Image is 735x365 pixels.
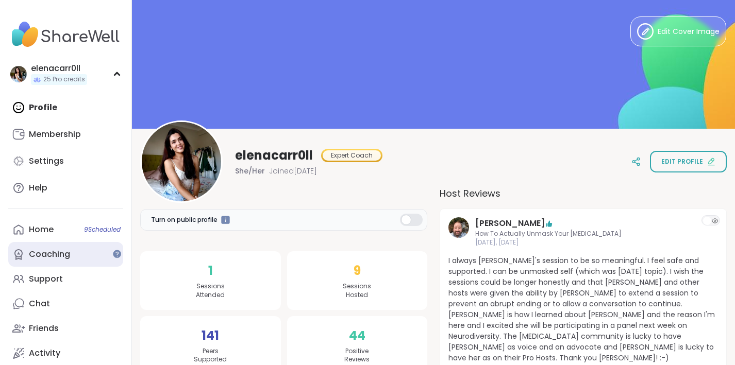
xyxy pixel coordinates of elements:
[235,166,265,176] span: She/Her
[8,149,123,173] a: Settings
[8,122,123,147] a: Membership
[8,16,123,53] img: ShareWell Nav Logo
[354,262,361,280] span: 9
[31,63,87,74] div: elenacarr0ll
[475,230,691,238] span: How To Actually Unmask Your [MEDICAL_DATA]
[349,326,365,345] span: 44
[84,225,121,234] span: 9 Scheduled
[29,298,50,309] div: Chat
[8,217,123,242] a: Home9Scheduled
[448,217,469,238] img: Brian_L
[475,238,691,247] span: [DATE], [DATE]
[269,166,317,176] span: Joined [DATE]
[142,122,221,201] img: elenacarr0ll
[208,262,213,280] span: 1
[194,347,227,364] span: Peers Supported
[29,323,59,334] div: Friends
[43,75,85,84] span: 25 Pro credits
[113,250,121,258] iframe: Spotlight
[8,176,123,200] a: Help
[343,282,371,300] span: Sessions Hosted
[8,316,123,341] a: Friends
[202,326,219,345] span: 141
[630,16,726,46] button: Edit Cover Image
[658,26,720,37] span: Edit Cover Image
[29,347,60,359] div: Activity
[323,150,381,161] div: Expert Coach
[151,215,218,224] span: Turn on public profile
[29,249,70,260] div: Coaching
[221,216,230,224] iframe: Spotlight
[661,157,703,166] span: Edit profile
[8,267,123,291] a: Support
[448,255,718,363] span: I always [PERSON_NAME]'s session to be so meaningful. I feel safe and supported. I can be unmaske...
[29,129,81,140] div: Membership
[29,273,63,285] div: Support
[650,151,727,172] button: Edit profile
[196,282,225,300] span: Sessions Attended
[8,242,123,267] a: Coaching
[29,182,47,194] div: Help
[8,291,123,316] a: Chat
[475,217,545,230] a: [PERSON_NAME]
[29,224,54,235] div: Home
[29,155,64,167] div: Settings
[448,217,469,247] a: Brian_L
[235,147,313,164] span: elenacarr0ll
[10,66,27,82] img: elenacarr0ll
[344,347,370,364] span: Positive Reviews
